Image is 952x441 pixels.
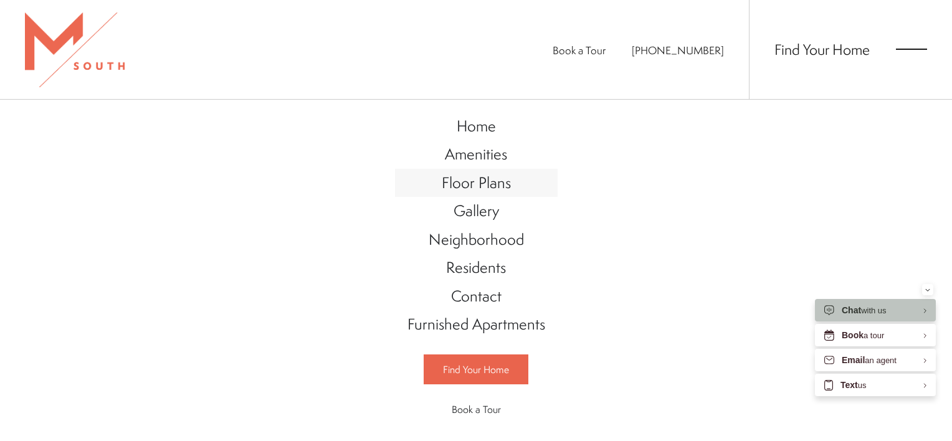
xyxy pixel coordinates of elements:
span: Floor Plans [442,172,511,193]
span: Neighborhood [429,229,524,250]
a: Find Your Home [774,39,870,59]
span: Gallery [454,200,499,221]
img: MSouth [25,12,125,87]
span: Contact [451,285,502,306]
a: Book a Tour [553,43,606,57]
span: [PHONE_NUMBER] [632,43,724,57]
a: Go to Neighborhood [395,225,558,254]
button: Open Menu [896,44,927,55]
a: Go to Contact [395,282,558,311]
a: Go to Home [395,112,558,141]
a: Book a Tour [424,395,528,424]
span: Home [457,115,496,136]
a: Call Us at 813-570-8014 [632,43,724,57]
a: Go to Floor Plans [395,169,558,197]
a: Go to Amenities [395,140,558,169]
a: Go to Furnished Apartments (opens in a new tab) [395,310,558,339]
span: Amenities [445,143,507,164]
span: Residents [446,257,506,278]
span: Find Your Home [443,363,509,376]
a: Find Your Home [424,354,528,384]
span: Book a Tour [452,402,501,416]
span: Furnished Apartments [407,313,545,334]
a: Go to Residents [395,254,558,282]
a: Go to Gallery [395,197,558,225]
